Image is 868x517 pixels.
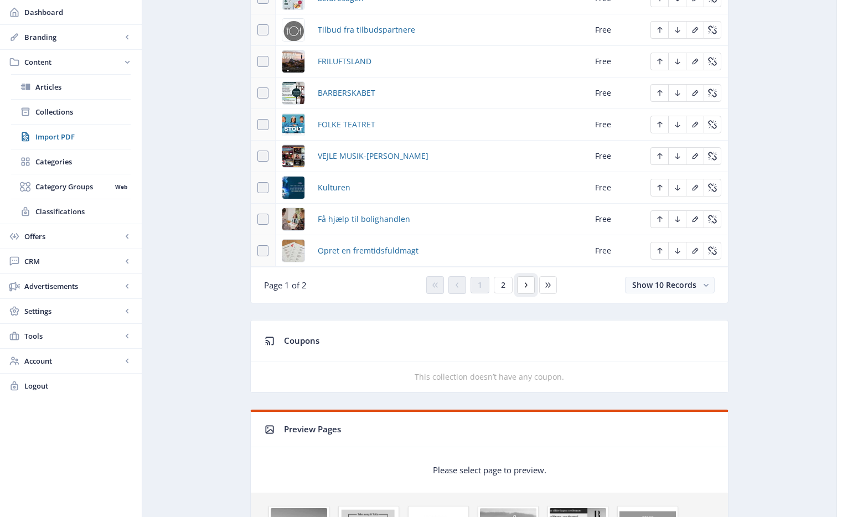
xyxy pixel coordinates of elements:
a: Edit page [704,118,721,129]
p: Please select page to preview. [433,464,546,475]
img: img_5-1.jpg [282,113,304,136]
a: Opret en fremtidsfuldmagt [318,244,418,257]
span: Tools [24,330,122,342]
td: Free [588,172,644,204]
span: Show 10 Records [632,280,696,290]
a: Kulturen [318,181,350,194]
a: Edit page [650,55,668,66]
td: Free [588,46,644,77]
a: Edit page [668,150,686,161]
a: Edit page [686,213,704,224]
a: Tilbud fra tilbudspartnere [318,23,415,37]
td: Free [588,204,644,235]
a: Edit page [668,245,686,255]
img: img_4-2.jpg [282,82,304,104]
a: Collections [11,100,131,124]
button: 2 [494,277,513,293]
a: Edit page [668,87,686,97]
td: Free [588,235,644,267]
span: Content [24,56,122,68]
td: Free [588,141,644,172]
img: img_6-1.jpg [282,177,304,199]
td: Free [588,109,644,141]
div: This collection doesn’t have any coupon. [251,370,728,384]
span: Settings [24,306,122,317]
span: Logout [24,380,133,391]
a: VEJLE MUSIK-[PERSON_NAME] [318,149,428,163]
a: Import PDF [11,125,131,149]
a: Edit page [704,55,721,66]
td: Free [588,14,644,46]
a: Edit page [650,245,668,255]
a: Edit page [650,213,668,224]
a: Få hjælp til bolighandlen [318,213,410,226]
a: FOLKE TEATRET [318,118,375,131]
a: Edit page [704,87,721,97]
a: Edit page [686,118,704,129]
span: 2 [501,281,505,289]
a: Category GroupsWeb [11,174,131,199]
a: Articles [11,75,131,99]
button: Show 10 Records [625,277,715,293]
span: Articles [35,81,131,92]
span: Page 1 of 2 [264,280,307,291]
a: Edit page [686,55,704,66]
button: 1 [471,277,489,293]
a: Edit page [650,24,668,34]
div: Preview Pages [284,421,715,438]
img: img_4-1.jpg [282,50,304,73]
img: img_3-3.jpg [282,19,304,41]
span: Category Groups [35,181,111,192]
a: Edit page [650,182,668,192]
a: Categories [11,149,131,174]
app-collection-view: Coupons [250,320,728,393]
a: Edit page [668,55,686,66]
a: Edit page [668,24,686,34]
td: Free [588,77,644,109]
a: Edit page [704,245,721,255]
a: Edit page [704,182,721,192]
a: Edit page [650,87,668,97]
a: Edit page [686,182,704,192]
a: Edit page [686,87,704,97]
a: FRILUFTSLAND [318,55,371,68]
a: Edit page [686,150,704,161]
a: Edit page [668,213,686,224]
span: Offers [24,231,122,242]
a: Edit page [668,118,686,129]
span: Import PDF [35,131,131,142]
a: Edit page [704,24,721,34]
span: CRM [24,256,122,267]
img: img_8-4.jpg [282,240,304,262]
a: Edit page [686,245,704,255]
span: Dashboard [24,7,133,18]
a: Classifications [11,199,131,224]
span: Categories [35,156,131,167]
a: BARBERSKABET [318,86,375,100]
span: Classifications [35,206,131,217]
span: Account [24,355,122,366]
a: Edit page [650,150,668,161]
span: Advertisements [24,281,122,292]
nb-badge: Web [111,181,131,192]
a: Edit page [704,213,721,224]
span: Coupons [284,335,319,346]
a: Edit page [650,118,668,129]
img: img_5-2.jpg [282,145,304,167]
span: Collections [35,106,131,117]
span: 1 [478,281,482,289]
a: Edit page [668,182,686,192]
a: Edit page [686,24,704,34]
span: Branding [24,32,122,43]
img: img_8-1.jpg [282,208,304,230]
a: Edit page [704,150,721,161]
